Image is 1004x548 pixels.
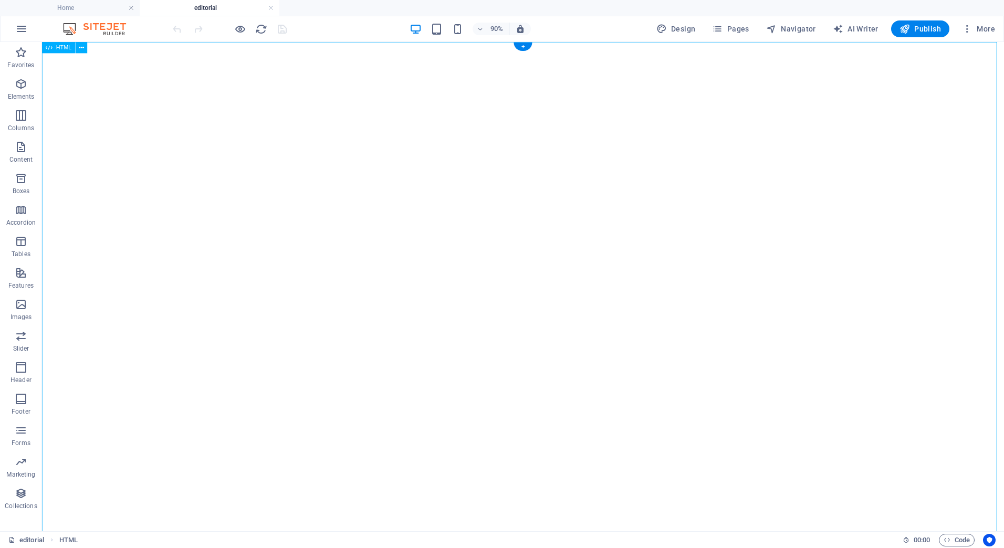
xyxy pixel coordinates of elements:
span: Code [944,534,970,546]
span: 00 00 [914,534,930,546]
img: Editor Logo [60,23,139,35]
p: Tables [12,250,30,258]
div: Design (Ctrl+Alt+Y) [652,20,700,37]
p: Header [11,376,32,384]
button: More [958,20,999,37]
span: More [962,24,995,34]
button: Code [939,534,975,546]
span: Publish [900,24,941,34]
p: Footer [12,407,30,416]
p: Elements [8,92,35,101]
i: Reload page [255,23,267,35]
button: AI Writer [829,20,883,37]
p: Favorites [7,61,34,69]
i: On resize automatically adjust zoom level to fit chosen device. [516,24,525,34]
button: Design [652,20,700,37]
p: Boxes [13,187,30,195]
h4: editorial [140,2,279,14]
button: Click here to leave preview mode and continue editing [234,23,246,35]
p: Content [9,155,33,164]
button: Publish [891,20,949,37]
button: reload [255,23,267,35]
p: Forms [12,439,30,447]
h6: 90% [488,23,505,35]
button: 90% [473,23,510,35]
button: Navigator [762,20,820,37]
span: HTML [56,45,71,50]
span: AI Writer [833,24,878,34]
h6: Session time [903,534,930,546]
p: Marketing [6,470,35,479]
p: Features [8,281,34,290]
nav: breadcrumb [59,534,78,546]
button: Pages [708,20,753,37]
span: : [921,536,923,544]
a: Click to cancel selection. Double-click to open Pages [8,534,44,546]
p: Columns [8,124,34,132]
span: Design [656,24,696,34]
span: Pages [712,24,749,34]
p: Images [11,313,32,321]
button: Usercentrics [983,534,996,546]
p: Slider [13,344,29,353]
span: Click to select. Double-click to edit [59,534,78,546]
div: + [514,43,532,51]
p: Accordion [6,218,36,227]
p: Collections [5,502,37,510]
span: Navigator [766,24,816,34]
